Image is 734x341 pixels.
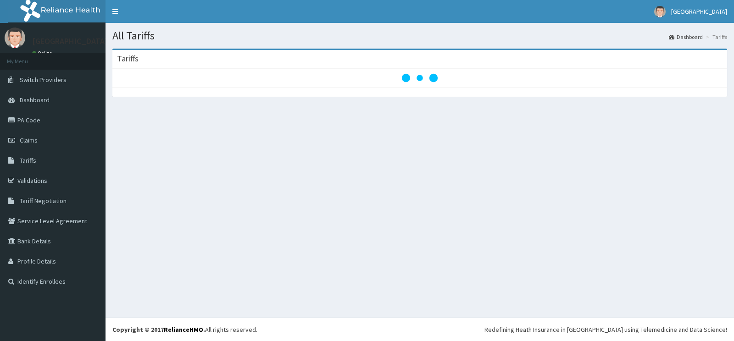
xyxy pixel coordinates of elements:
[164,325,203,334] a: RelianceHMO
[32,37,108,45] p: [GEOGRAPHIC_DATA]
[112,30,727,42] h1: All Tariffs
[20,136,38,144] span: Claims
[106,318,734,341] footer: All rights reserved.
[669,33,703,41] a: Dashboard
[484,325,727,334] div: Redefining Heath Insurance in [GEOGRAPHIC_DATA] using Telemedicine and Data Science!
[401,60,438,96] svg: audio-loading
[20,197,67,205] span: Tariff Negotiation
[20,156,36,165] span: Tariffs
[32,50,54,56] a: Online
[654,6,666,17] img: User Image
[112,325,205,334] strong: Copyright © 2017 .
[20,76,67,84] span: Switch Providers
[704,33,727,41] li: Tariffs
[20,96,50,104] span: Dashboard
[671,7,727,16] span: [GEOGRAPHIC_DATA]
[5,27,25,48] img: User Image
[117,55,139,63] h3: Tariffs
